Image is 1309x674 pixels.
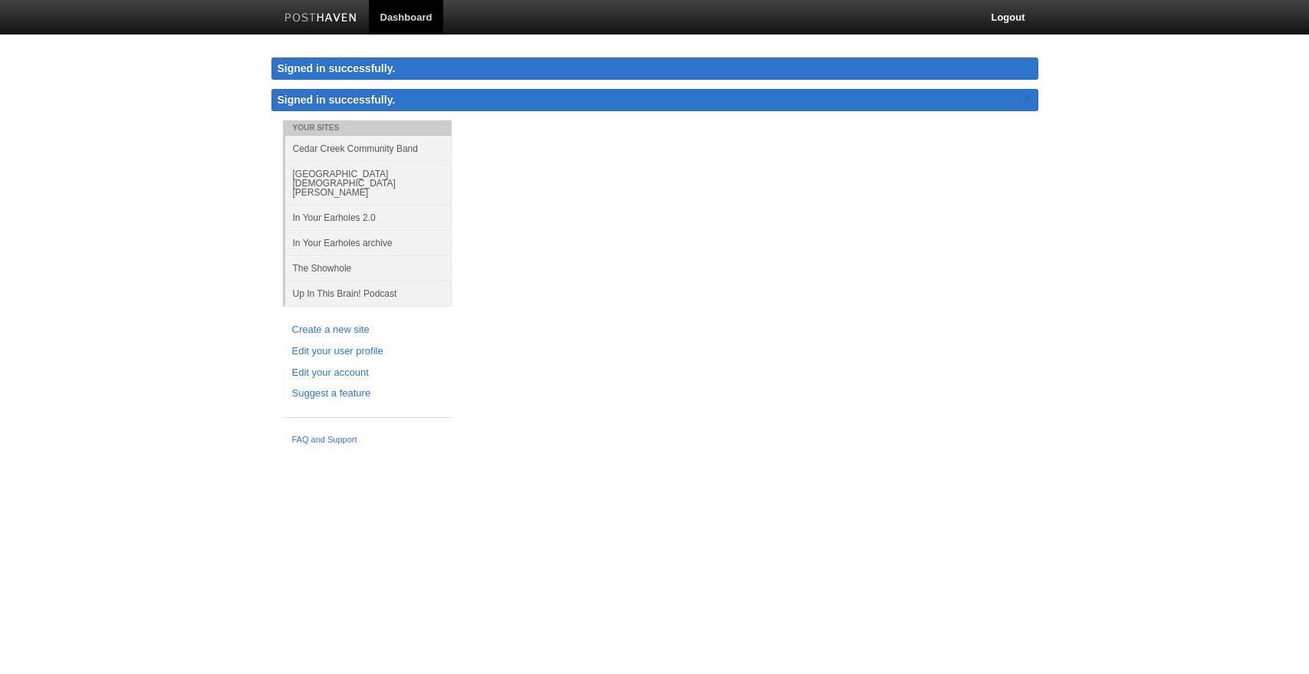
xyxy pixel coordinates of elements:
span: Signed in successfully. [278,94,396,106]
a: Create a new site [292,322,442,338]
a: In Your Earholes 2.0 [285,205,452,230]
a: Edit your user profile [292,344,442,360]
li: Your Sites [283,120,452,136]
a: In Your Earholes archive [285,230,452,255]
a: [GEOGRAPHIC_DATA][DEMOGRAPHIC_DATA][PERSON_NAME] [285,161,452,205]
a: Up In This Brain! Podcast [285,281,452,306]
img: Posthaven-bar [284,13,357,25]
a: Cedar Creek Community Band [285,136,452,161]
a: Edit your account [292,365,442,381]
a: × [1021,89,1034,108]
a: Suggest a feature [292,386,442,402]
a: The Showhole [285,255,452,281]
div: Signed in successfully. [271,58,1038,80]
a: FAQ and Support [292,433,442,447]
